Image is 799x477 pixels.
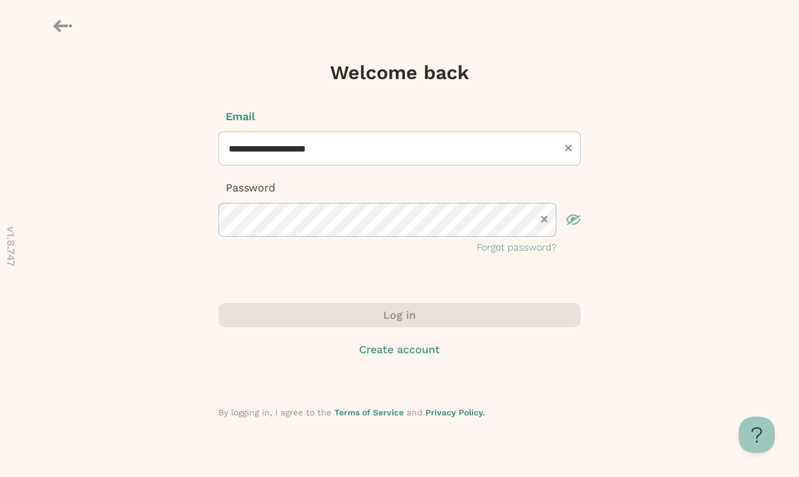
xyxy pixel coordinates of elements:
span: By logging in, I agree to the and [218,408,485,417]
p: Password [218,180,581,196]
h1: Welcome back [330,60,469,85]
p: v 1.8.747 [3,226,19,267]
a: Terms of Service [334,408,404,417]
p: Email [218,109,581,124]
button: Forgot password? [477,240,556,255]
iframe: Toggle Customer Support [739,417,775,453]
button: Create account [218,342,581,357]
a: Privacy Policy. [425,408,485,417]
